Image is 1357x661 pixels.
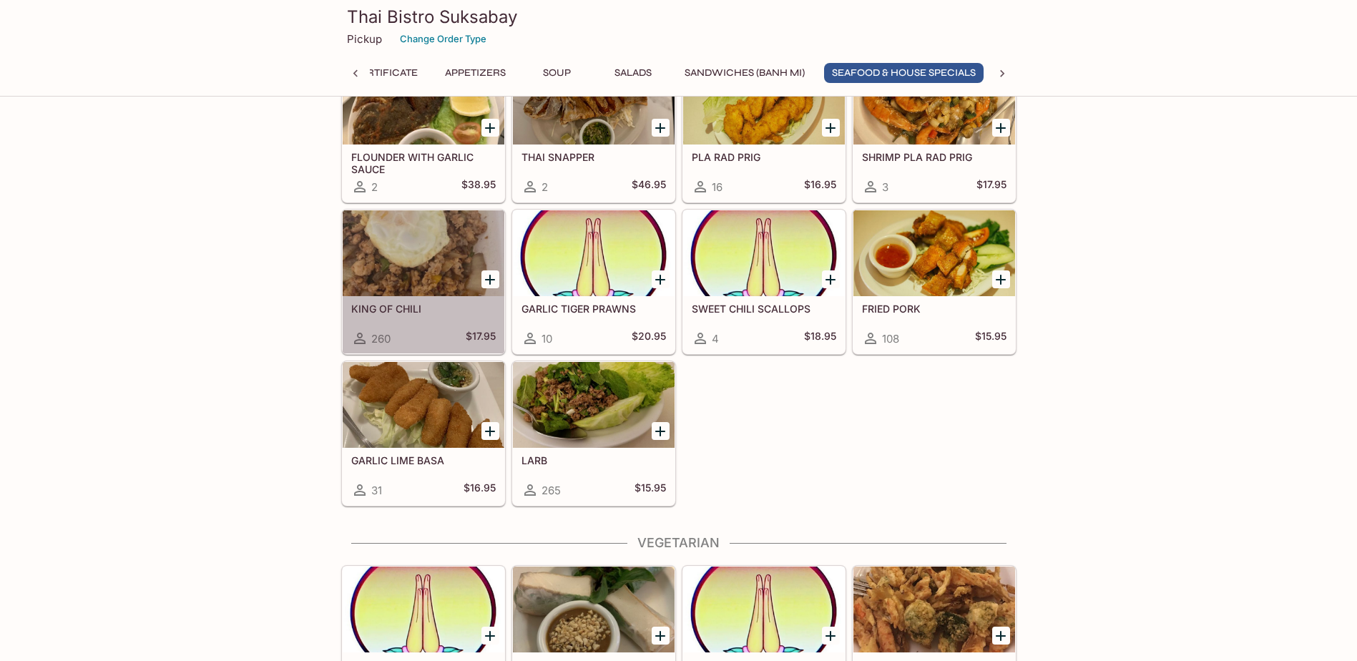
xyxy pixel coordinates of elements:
h5: $46.95 [632,178,666,195]
h5: $20.95 [632,330,666,347]
button: Gift Certificate [320,63,426,83]
div: VEGGIE SATEH [683,567,845,652]
h4: Vegetarian [341,535,1016,551]
h5: $38.95 [461,178,496,195]
span: 31 [371,484,382,497]
span: 260 [371,332,391,346]
h5: FRIED PORK [862,303,1006,315]
button: Add PLA RAD PRIG [822,119,840,137]
button: Add GARLIC TIGER PRAWNS [652,270,670,288]
span: 2 [542,180,548,194]
h5: KING OF CHILI [351,303,496,315]
h5: SWEET CHILI SCALLOPS [692,303,836,315]
a: GARLIC LIME BASA31$16.95 [342,361,505,506]
p: Pickup [347,32,382,46]
span: 108 [882,332,899,346]
button: Add GARLIC VEGETARIAN [481,627,499,645]
button: Seafood & House Specials [824,63,984,83]
button: Add THAI SNAPPER [652,119,670,137]
h5: $17.95 [466,330,496,347]
h5: LARB [521,454,666,466]
button: Sandwiches (Banh Mi) [677,63,813,83]
span: 265 [542,484,561,497]
div: THAI SNAPPER [513,59,675,145]
button: Add SHRIMP PLA RAD PRIG [992,119,1010,137]
h5: FLOUNDER WITH GARLIC SAUCE [351,151,496,175]
a: THAI SNAPPER2$46.95 [512,58,675,202]
h5: $17.95 [976,178,1006,195]
div: VEGGIE SUMMER ROLLS [513,567,675,652]
a: KING OF CHILI260$17.95 [342,210,505,354]
button: Add KING OF CHILI [481,270,499,288]
a: FLOUNDER WITH GARLIC SAUCE2$38.95 [342,58,505,202]
div: SWEET CHILI SCALLOPS [683,210,845,296]
span: 2 [371,180,378,194]
div: FRIED PORK [853,210,1015,296]
a: FRIED PORK108$15.95 [853,210,1016,354]
button: Change Order Type [393,28,493,50]
h5: $16.95 [804,178,836,195]
button: Add FLOUNDER WITH GARLIC SAUCE [481,119,499,137]
a: GARLIC TIGER PRAWNS10$20.95 [512,210,675,354]
span: 16 [712,180,722,194]
button: Add VEGGIE TEMPURA [992,627,1010,645]
h5: GARLIC TIGER PRAWNS [521,303,666,315]
a: LARB265$15.95 [512,361,675,506]
a: SWEET CHILI SCALLOPS4$18.95 [682,210,846,354]
div: FLOUNDER WITH GARLIC SAUCE [343,59,504,145]
h5: SHRIMP PLA RAD PRIG [862,151,1006,163]
button: Add VEGGIE SUMMER ROLLS [652,627,670,645]
span: 10 [542,332,552,346]
button: Add FRIED PORK [992,270,1010,288]
div: PLA RAD PRIG [683,59,845,145]
span: 3 [882,180,888,194]
h5: $15.95 [975,330,1006,347]
div: KING OF CHILI [343,210,504,296]
div: GARLIC LIME BASA [343,362,504,448]
h5: $18.95 [804,330,836,347]
h5: $16.95 [464,481,496,499]
button: Add GARLIC LIME BASA [481,422,499,440]
button: Add SWEET CHILI SCALLOPS [822,270,840,288]
div: SHRIMP PLA RAD PRIG [853,59,1015,145]
button: Add LARB [652,422,670,440]
h5: GARLIC LIME BASA [351,454,496,466]
button: Add VEGGIE SATEH [822,627,840,645]
div: GARLIC TIGER PRAWNS [513,210,675,296]
h3: Thai Bistro Suksabay [347,6,1011,28]
div: VEGGIE TEMPURA [853,567,1015,652]
div: LARB [513,362,675,448]
button: Salads [601,63,665,83]
span: 4 [712,332,719,346]
h5: THAI SNAPPER [521,151,666,163]
button: Soup [525,63,589,83]
button: Appetizers [437,63,514,83]
div: GARLIC VEGETARIAN [343,567,504,652]
h5: $15.95 [635,481,666,499]
a: SHRIMP PLA RAD PRIG3$17.95 [853,58,1016,202]
a: PLA RAD PRIG16$16.95 [682,58,846,202]
h5: PLA RAD PRIG [692,151,836,163]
